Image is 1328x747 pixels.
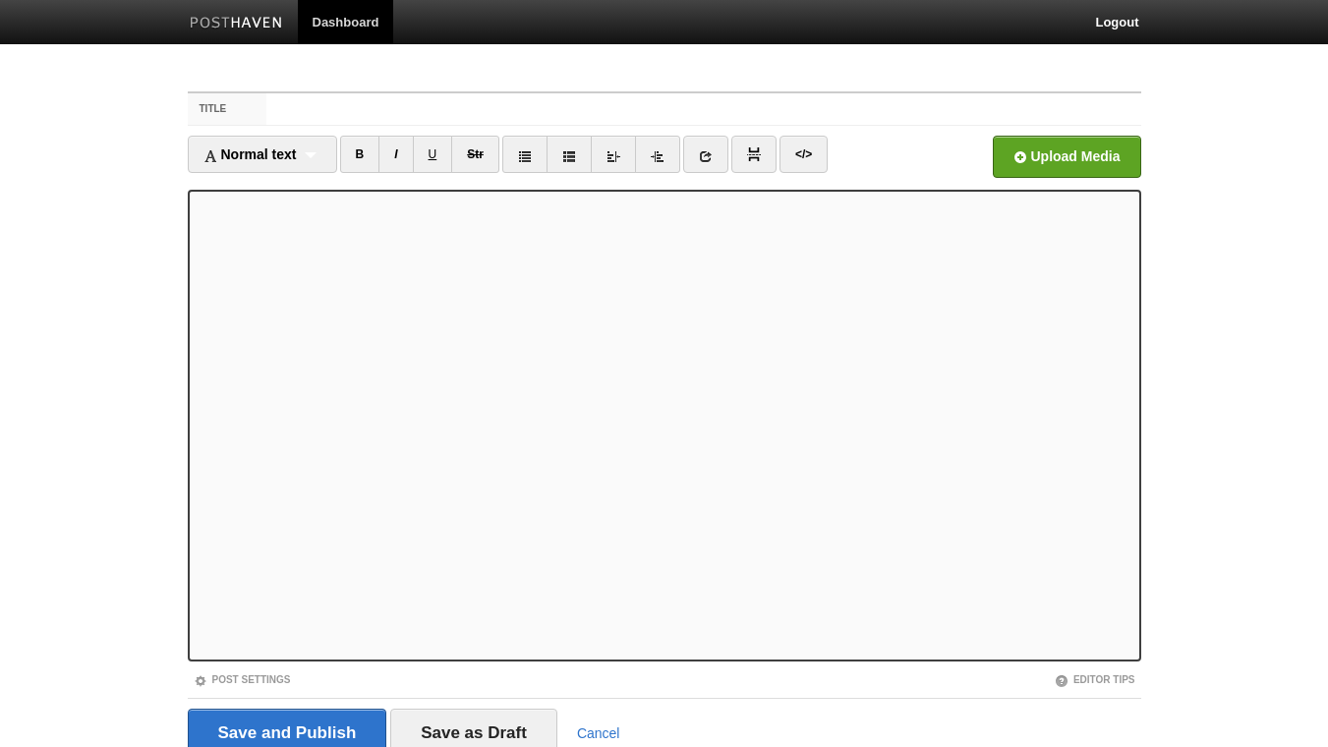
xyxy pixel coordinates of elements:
a: I [378,136,413,173]
del: Str [467,147,484,161]
img: Posthaven-bar [190,17,283,31]
a: B [340,136,380,173]
img: pagebreak-icon.png [747,147,761,161]
a: Cancel [577,725,620,741]
a: U [413,136,453,173]
a: </> [779,136,828,173]
a: Post Settings [194,674,291,685]
a: Editor Tips [1055,674,1135,685]
span: Normal text [203,146,297,162]
label: Title [188,93,267,125]
a: Str [451,136,499,173]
